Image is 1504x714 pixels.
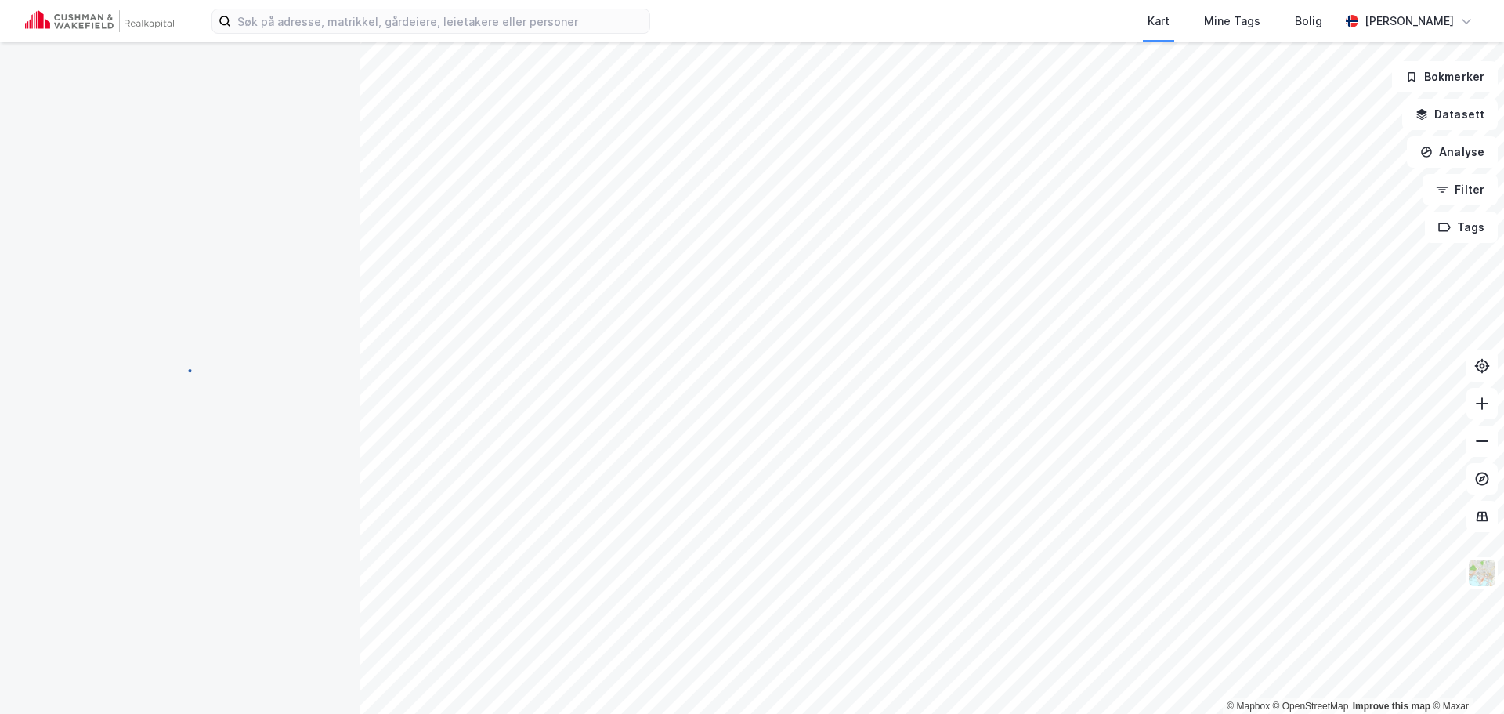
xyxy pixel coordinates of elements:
button: Datasett [1402,99,1498,130]
img: Z [1467,558,1497,588]
img: spinner.a6d8c91a73a9ac5275cf975e30b51cfb.svg [168,357,193,382]
a: Mapbox [1227,701,1270,712]
div: Bolig [1295,12,1322,31]
div: Kart [1148,12,1170,31]
a: Improve this map [1353,701,1430,712]
button: Bokmerker [1392,61,1498,92]
img: cushman-wakefield-realkapital-logo.202ea83816669bd177139c58696a8fa1.svg [25,10,174,32]
input: Søk på adresse, matrikkel, gårdeiere, leietakere eller personer [231,9,649,33]
a: OpenStreetMap [1273,701,1349,712]
button: Tags [1425,212,1498,243]
div: Mine Tags [1204,12,1260,31]
button: Filter [1423,174,1498,205]
div: [PERSON_NAME] [1365,12,1454,31]
iframe: Chat Widget [1426,639,1504,714]
button: Analyse [1407,136,1498,168]
div: Kontrollprogram for chat [1426,639,1504,714]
